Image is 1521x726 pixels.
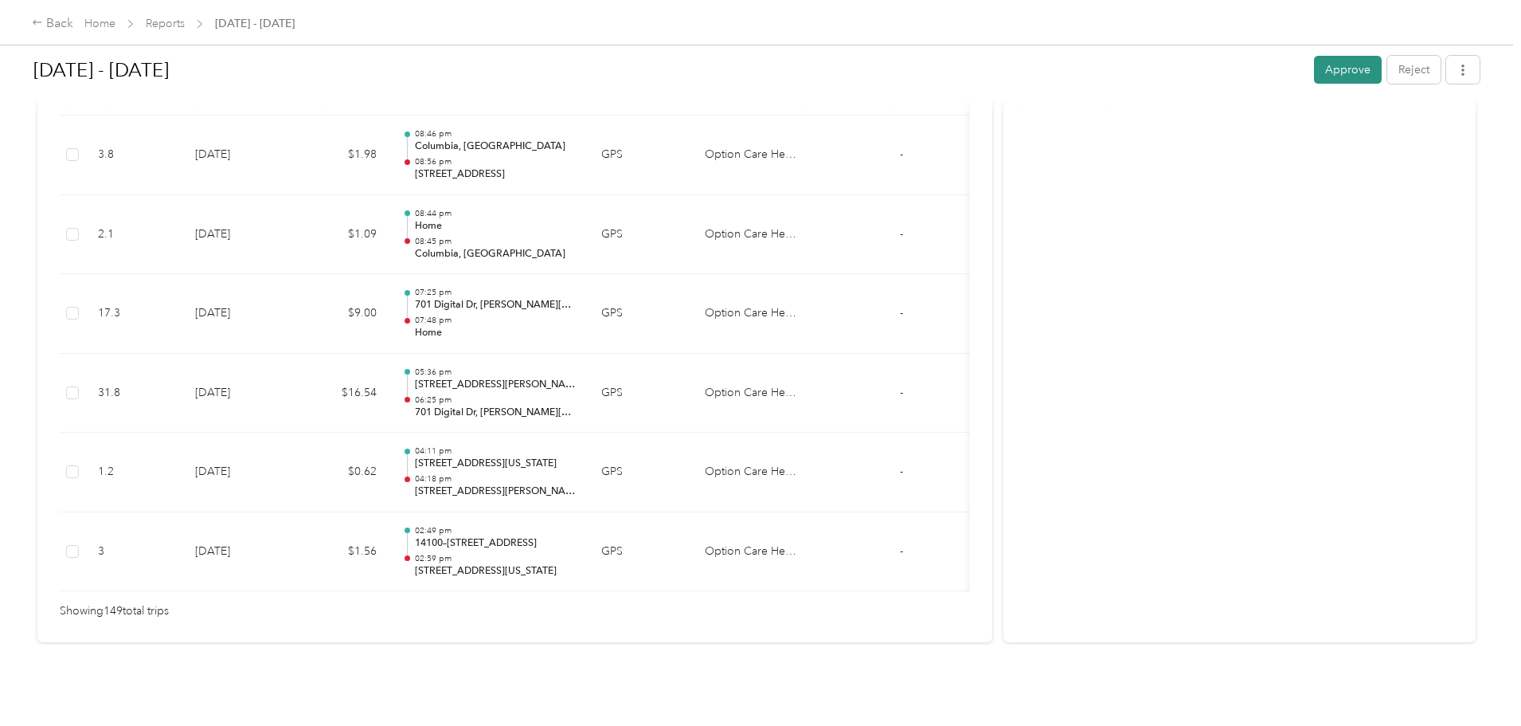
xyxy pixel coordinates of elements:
[588,195,692,275] td: GPS
[85,116,182,195] td: 3.8
[415,406,576,420] p: 701 Digital Dr, [PERSON_NAME][GEOGRAPHIC_DATA], [GEOGRAPHIC_DATA]
[900,544,903,558] span: -
[692,195,811,275] td: Option Care Health
[182,195,294,275] td: [DATE]
[415,378,576,392] p: [STREET_ADDRESS][PERSON_NAME]
[588,116,692,195] td: GPS
[294,195,389,275] td: $1.09
[692,433,811,512] td: Option Care Health
[900,465,903,478] span: -
[415,394,576,406] p: 06:25 pm
[32,14,73,33] div: Back
[900,306,903,320] span: -
[294,512,389,592] td: $1.56
[415,287,576,298] p: 07:25 pm
[588,433,692,512] td: GPS
[692,274,811,354] td: Option Care Health
[415,525,576,536] p: 02:49 pm
[415,473,576,485] p: 04:18 pm
[415,315,576,326] p: 07:48 pm
[415,219,576,233] p: Home
[85,354,182,434] td: 31.8
[85,433,182,512] td: 1.2
[415,247,576,261] p: Columbia, [GEOGRAPHIC_DATA]
[85,195,182,275] td: 2.1
[294,433,389,512] td: $0.62
[415,326,576,340] p: Home
[182,433,294,512] td: [DATE]
[1432,637,1521,726] iframe: Everlance-gr Chat Button Frame
[294,116,389,195] td: $1.98
[900,147,903,161] span: -
[85,512,182,592] td: 3
[415,536,576,551] p: 14100–[STREET_ADDRESS]
[1314,56,1382,84] button: Approve
[182,354,294,434] td: [DATE]
[294,354,389,434] td: $16.54
[415,236,576,247] p: 08:45 pm
[900,227,903,241] span: -
[1387,56,1441,84] button: Reject
[415,167,576,182] p: [STREET_ADDRESS]
[692,116,811,195] td: Option Care Health
[415,367,576,378] p: 05:36 pm
[182,116,294,195] td: [DATE]
[588,512,692,592] td: GPS
[146,17,185,30] a: Reports
[60,602,169,620] span: Showing 149 total trips
[415,298,576,312] p: 701 Digital Dr, [PERSON_NAME][GEOGRAPHIC_DATA], [GEOGRAPHIC_DATA]
[588,274,692,354] td: GPS
[415,485,576,499] p: [STREET_ADDRESS][PERSON_NAME][PERSON_NAME]
[415,128,576,139] p: 08:46 pm
[33,51,1303,89] h1: Sep 1 - 30, 2025
[84,17,115,30] a: Home
[182,274,294,354] td: [DATE]
[692,512,811,592] td: Option Care Health
[900,386,903,399] span: -
[415,156,576,167] p: 08:56 pm
[415,457,576,471] p: [STREET_ADDRESS][US_STATE]
[415,445,576,457] p: 04:11 pm
[182,512,294,592] td: [DATE]
[215,15,295,32] span: [DATE] - [DATE]
[692,354,811,434] td: Option Care Health
[415,208,576,219] p: 08:44 pm
[415,564,576,579] p: [STREET_ADDRESS][US_STATE]
[415,553,576,564] p: 02:59 pm
[85,274,182,354] td: 17.3
[588,354,692,434] td: GPS
[415,139,576,154] p: Columbia, [GEOGRAPHIC_DATA]
[294,274,389,354] td: $9.00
